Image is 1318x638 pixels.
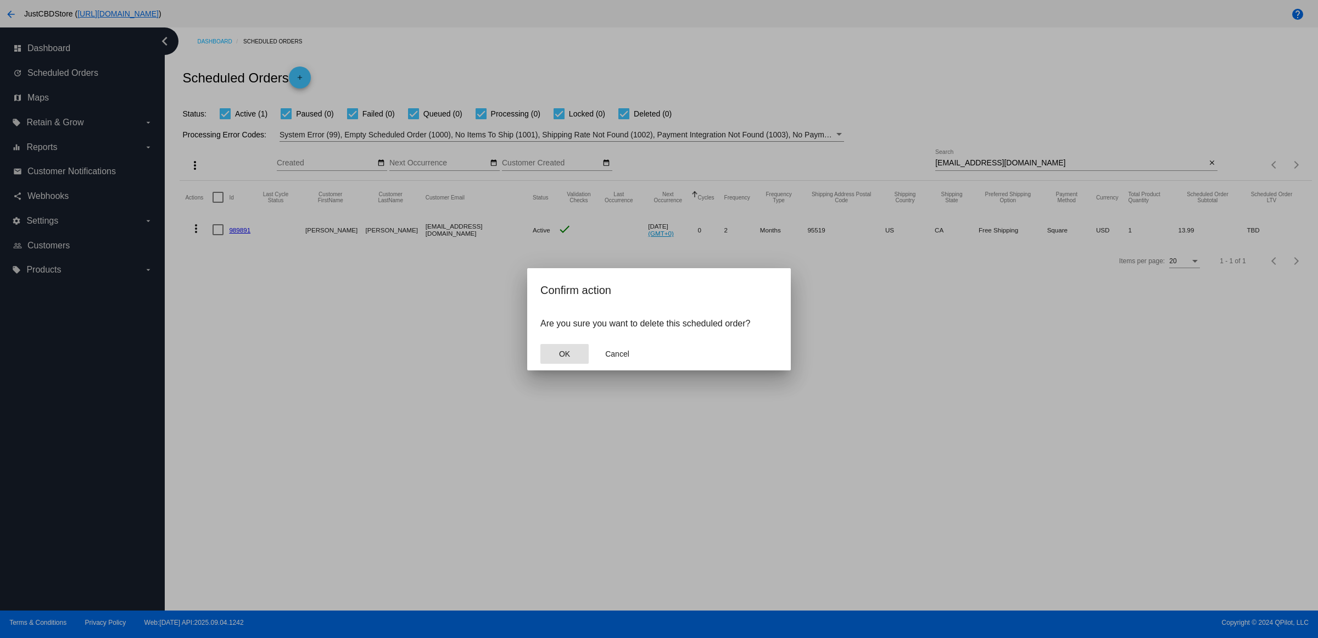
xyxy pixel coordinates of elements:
p: Are you sure you want to delete this scheduled order? [540,319,778,329]
h2: Confirm action [540,281,778,299]
button: Close dialog [540,344,589,364]
span: OK [559,349,570,358]
span: Cancel [605,349,629,358]
button: Close dialog [593,344,641,364]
